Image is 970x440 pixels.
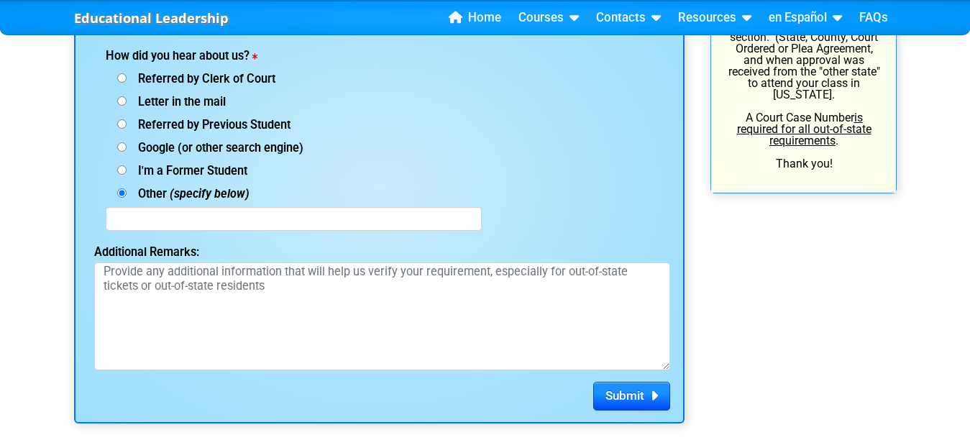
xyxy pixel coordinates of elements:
[854,7,894,29] a: FAQs
[94,247,238,258] label: Additional Remarks:
[605,388,644,403] span: Submit
[737,111,871,147] u: is required for all out-of-state requirements
[127,141,303,155] span: Google (or other search engine)
[74,6,229,30] a: Educational Leadership
[117,142,127,152] input: Google (or other search engine)
[127,95,226,109] span: Letter in the mail
[127,72,275,86] span: Referred by Clerk of Court
[170,187,250,201] i: (specify below)
[117,188,127,198] input: Other (specify below)
[127,118,290,132] span: Referred by Previous Student
[117,119,127,129] input: Referred by Previous Student
[513,7,585,29] a: Courses
[443,7,507,29] a: Home
[106,50,294,62] label: How did you hear about us?
[593,382,670,411] button: Submit
[590,7,667,29] a: Contacts
[127,164,247,178] span: I'm a Former Student
[127,187,167,201] span: Other
[117,96,127,106] input: Letter in the mail
[117,165,127,175] input: I'm a Former Student
[117,73,127,83] input: Referred by Clerk of Court
[763,7,848,29] a: en Español
[672,7,757,29] a: Resources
